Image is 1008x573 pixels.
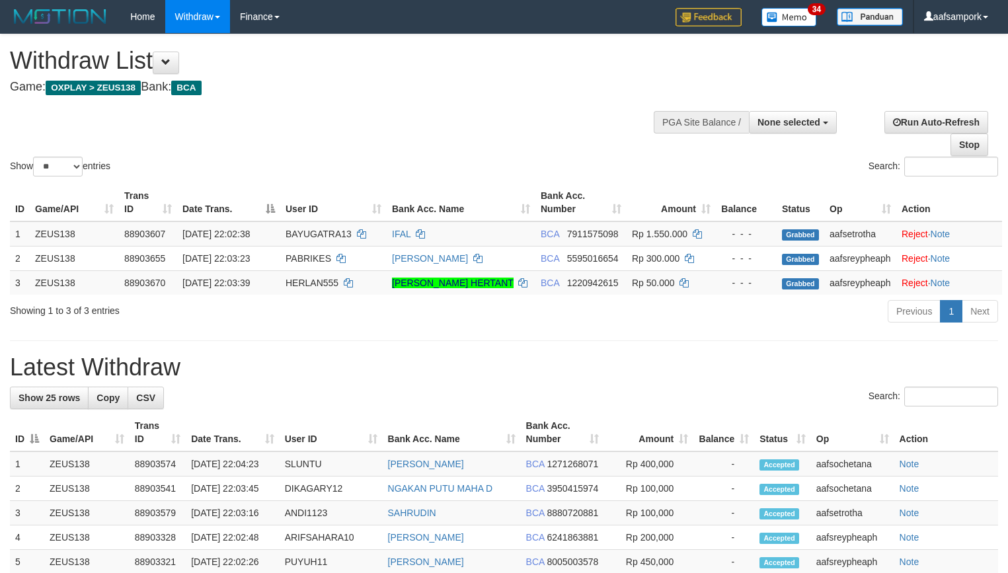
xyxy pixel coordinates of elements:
[388,532,464,543] a: [PERSON_NAME]
[900,459,919,469] a: Note
[286,253,331,264] span: PABRIKES
[171,81,201,95] span: BCA
[10,157,110,176] label: Show entries
[931,229,950,239] a: Note
[547,556,598,567] span: Copy 8005003578 to clipboard
[547,459,598,469] span: Copy 1271268071 to clipboard
[526,483,545,494] span: BCA
[900,532,919,543] a: Note
[777,184,824,221] th: Status
[124,229,165,239] span: 88903607
[280,184,387,221] th: User ID: activate to sort column ascending
[693,501,754,525] td: -
[721,252,771,265] div: - - -
[721,227,771,241] div: - - -
[896,184,1002,221] th: Action
[541,278,559,288] span: BCA
[759,459,799,471] span: Accepted
[392,229,410,239] a: IFAL
[388,508,436,518] a: SAHRUDIN
[130,414,186,451] th: Trans ID: activate to sort column ascending
[962,300,998,323] a: Next
[44,477,130,501] td: ZEUS138
[30,246,119,270] td: ZEUS138
[604,451,694,477] td: Rp 400,000
[10,299,410,317] div: Showing 1 to 3 of 3 entries
[10,7,110,26] img: MOTION_logo.png
[896,270,1002,295] td: ·
[676,8,742,26] img: Feedback.jpg
[280,525,383,550] td: ARIFSAHARA10
[541,253,559,264] span: BCA
[392,278,514,288] a: [PERSON_NAME] HERTANT
[693,477,754,501] td: -
[388,459,464,469] a: [PERSON_NAME]
[46,81,141,95] span: OXPLAY > ZEUS138
[837,8,903,26] img: panduan.png
[33,157,83,176] select: Showentries
[10,414,44,451] th: ID: activate to sort column descending
[811,501,894,525] td: aafsetrotha
[693,414,754,451] th: Balance: activate to sort column ascending
[754,414,811,451] th: Status: activate to sort column ascending
[547,508,598,518] span: Copy 8880720881 to clipboard
[759,508,799,519] span: Accepted
[567,253,619,264] span: Copy 5595016654 to clipboard
[759,533,799,544] span: Accepted
[604,477,694,501] td: Rp 100,000
[182,278,250,288] span: [DATE] 22:03:39
[526,459,545,469] span: BCA
[280,501,383,525] td: ANDI1123
[88,387,128,409] a: Copy
[811,525,894,550] td: aafsreypheaph
[940,300,962,323] a: 1
[119,184,177,221] th: Trans ID: activate to sort column ascending
[900,556,919,567] a: Note
[749,111,837,134] button: None selected
[888,300,941,323] a: Previous
[19,393,80,403] span: Show 25 rows
[535,184,627,221] th: Bank Acc. Number: activate to sort column ascending
[904,387,998,406] input: Search:
[721,276,771,289] div: - - -
[900,508,919,518] a: Note
[761,8,817,26] img: Button%20Memo.svg
[811,477,894,501] td: aafsochetana
[824,270,896,295] td: aafsreypheaph
[280,451,383,477] td: SLUNTU
[97,393,120,403] span: Copy
[10,81,659,94] h4: Game: Bank:
[10,246,30,270] td: 2
[757,117,820,128] span: None selected
[10,221,30,247] td: 1
[177,184,280,221] th: Date Trans.: activate to sort column descending
[869,157,998,176] label: Search:
[130,525,186,550] td: 88903328
[130,451,186,477] td: 88903574
[383,414,521,451] th: Bank Acc. Name: activate to sort column ascending
[716,184,777,221] th: Balance
[30,184,119,221] th: Game/API: activate to sort column ascending
[759,557,799,568] span: Accepted
[30,221,119,247] td: ZEUS138
[824,246,896,270] td: aafsreypheaph
[604,525,694,550] td: Rp 200,000
[44,414,130,451] th: Game/API: activate to sort column ascending
[136,393,155,403] span: CSV
[541,229,559,239] span: BCA
[950,134,988,156] a: Stop
[186,477,279,501] td: [DATE] 22:03:45
[884,111,988,134] a: Run Auto-Refresh
[632,253,679,264] span: Rp 300.000
[900,483,919,494] a: Note
[632,278,675,288] span: Rp 50.000
[10,451,44,477] td: 1
[10,354,998,381] h1: Latest Withdraw
[182,253,250,264] span: [DATE] 22:03:23
[10,477,44,501] td: 2
[128,387,164,409] a: CSV
[130,501,186,525] td: 88903579
[627,184,716,221] th: Amount: activate to sort column ascending
[10,387,89,409] a: Show 25 rows
[654,111,749,134] div: PGA Site Balance /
